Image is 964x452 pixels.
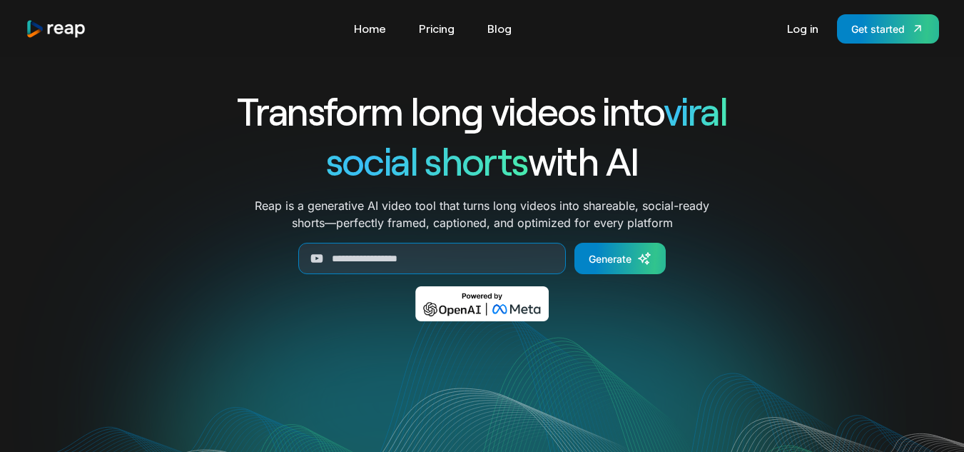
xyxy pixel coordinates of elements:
div: Generate [589,251,631,266]
a: Generate [574,243,666,274]
a: Log in [780,17,826,40]
h1: with AI [186,136,779,186]
a: Home [347,17,393,40]
div: Get started [851,21,905,36]
form: Generate Form [186,243,779,274]
a: home [26,19,87,39]
a: Blog [480,17,519,40]
span: viral [664,87,727,134]
a: Get started [837,14,939,44]
p: Reap is a generative AI video tool that turns long videos into shareable, social-ready shorts—per... [255,197,709,231]
span: social shorts [326,137,528,184]
h1: Transform long videos into [186,86,779,136]
a: Pricing [412,17,462,40]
